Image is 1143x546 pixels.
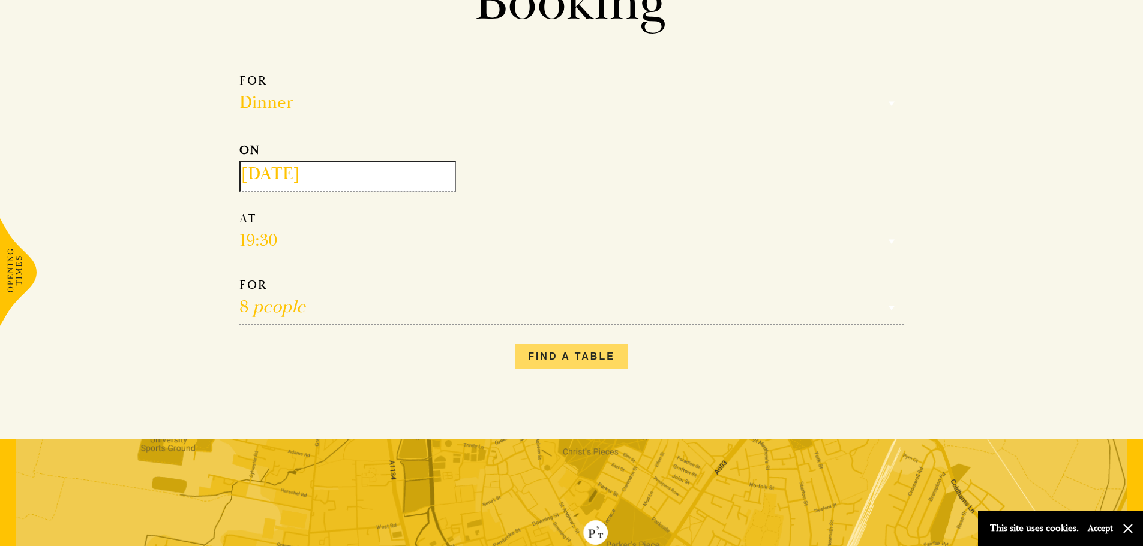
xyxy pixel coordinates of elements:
button: Accept [1088,523,1113,534]
p: This site uses cookies. [990,520,1079,537]
button: Close and accept [1122,523,1134,535]
strong: ON [239,143,260,158]
button: Find a table [515,344,628,369]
